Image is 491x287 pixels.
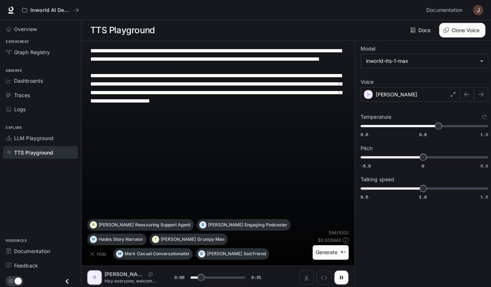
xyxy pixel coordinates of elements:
span: Overview [14,25,36,32]
div: D [198,218,205,229]
p: 594 / 1000 [327,228,346,234]
p: Mark [124,250,135,255]
a: Overview [3,22,78,35]
p: Reassuring Support Agent [134,221,189,226]
a: Traces [3,88,78,101]
a: LLM Playground [3,131,78,144]
a: Logs [3,102,78,115]
div: H [90,232,96,244]
p: Talking speed [358,176,392,181]
a: Dashboards [3,74,78,87]
a: Docs [406,23,431,37]
div: T [151,232,158,244]
span: 0.6 [358,131,366,137]
span: 0:06 [173,272,184,279]
p: Engaging Podcaster [243,221,285,226]
span: LLM Playground [14,134,53,141]
p: Story Narrator [112,236,142,240]
button: Hide [87,247,110,258]
span: Dark mode toggle [14,275,22,283]
p: Hades [98,236,111,240]
button: MMarkCasual Conversationalist [113,247,191,258]
p: Hey everyone, welcome back to Dark Sleep Radio. I'm here to share stories about encounters with b... [104,276,156,282]
span: Documentation [424,6,460,15]
p: Sad Friend [242,250,264,255]
button: T[PERSON_NAME]Grumpy Man [148,232,226,244]
span: Logs [14,105,26,112]
div: A [90,218,96,229]
span: 0.5 [358,193,366,199]
button: Copy Voice ID [145,270,155,275]
img: User avatar [470,5,480,15]
a: Documentation [421,3,465,17]
p: [PERSON_NAME] [104,269,145,276]
button: HHadesStory Narrator [87,232,146,244]
button: Clone Voice [436,23,482,37]
span: Documentation [14,246,50,253]
button: Close drawer [59,272,75,287]
h1: TTS Playground [90,23,154,37]
button: Generate⌘⏎ [311,244,346,258]
span: -5.0 [358,162,369,168]
p: Model [358,46,373,51]
p: [PERSON_NAME] [98,221,133,226]
span: TTS Playground [14,148,53,155]
p: Temperature [358,114,389,119]
p: [PERSON_NAME] [160,236,195,240]
span: 1.0 [417,193,424,199]
p: $ 0.005940 [316,236,339,242]
span: 1.5 [478,193,485,199]
span: Feedback [14,260,38,268]
p: [PERSON_NAME] [373,90,415,97]
span: 0.8 [417,131,424,137]
button: User avatar [468,3,482,17]
span: 1.0 [478,131,485,137]
button: A[PERSON_NAME]Reassuring Support Agent [87,218,193,229]
p: Casual Conversationalist [136,250,188,255]
span: Dashboards [14,77,43,84]
p: Voice [358,79,371,84]
a: Feedback [3,257,78,270]
button: Inspect [315,269,329,283]
div: M [116,247,122,258]
p: [PERSON_NAME] [207,221,242,226]
p: Grumpy Man [196,236,223,240]
div: inworld-tts-1-max [364,57,473,64]
p: [PERSON_NAME] [206,250,241,255]
div: C [88,270,100,282]
button: Download audio [297,269,312,283]
p: Pitch [358,145,370,150]
span: 0 [419,162,422,168]
a: Graph Registry [3,45,78,58]
a: Documentation [3,243,78,256]
p: ⌘⏎ [338,249,344,253]
div: inworld-tts-1-max [359,54,485,68]
a: TTS Playground [3,145,78,158]
span: 0:31 [250,272,260,279]
div: O [197,247,204,258]
button: Reset to default [477,112,485,120]
button: All workspaces [19,3,82,17]
span: Graph Registry [14,48,49,56]
button: O[PERSON_NAME]Sad Friend [194,247,267,258]
p: Inworld AI Demos [30,7,70,13]
button: D[PERSON_NAME]Engaging Podcaster [195,218,289,229]
span: 5.0 [478,162,485,168]
span: Traces [14,91,30,98]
